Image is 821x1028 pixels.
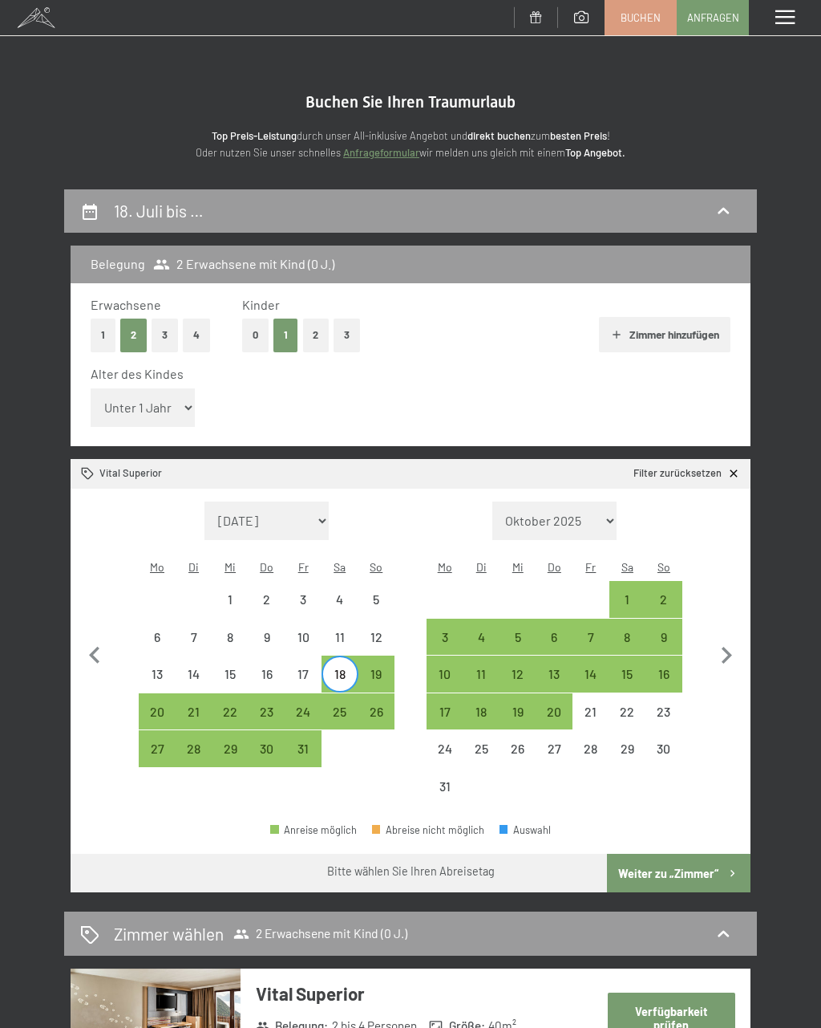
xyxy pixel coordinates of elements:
div: Fri Jul 24 2026 [285,693,322,730]
div: Tue Aug 04 2026 [463,619,499,656]
div: Sat Aug 15 2026 [609,656,646,693]
div: Sun Aug 23 2026 [645,693,682,730]
div: Abreise möglich [358,656,395,693]
div: 29 [611,742,645,776]
div: Abreise nicht möglich [499,730,536,767]
div: Alter des Kindes [91,365,717,383]
div: Thu Jul 09 2026 [249,619,285,656]
div: 1 [611,593,645,627]
h2: 18. Juli bis … [114,201,204,221]
div: Sun Aug 09 2026 [645,619,682,656]
div: 31 [428,780,462,814]
div: Abreise möglich [212,693,249,730]
span: Erwachsene [91,297,161,312]
button: 2 [120,319,147,351]
div: 16 [250,668,284,701]
svg: Zimmer [81,467,95,481]
div: 26 [360,705,394,739]
div: Abreise möglich [212,730,249,767]
div: Sat Aug 22 2026 [609,693,646,730]
div: Abreise möglich [463,656,499,693]
div: 24 [286,705,320,739]
abbr: Samstag [334,560,346,574]
strong: direkt buchen [467,129,531,142]
div: 24 [428,742,462,776]
div: 28 [574,742,608,776]
abbr: Mittwoch [224,560,236,574]
abbr: Samstag [621,560,633,574]
span: Buchen Sie Ihren Traumurlaub [305,92,516,112]
div: 4 [464,631,498,664]
div: Tue Aug 11 2026 [463,656,499,693]
abbr: Sonntag [370,560,382,574]
div: Sat Jul 25 2026 [322,693,358,730]
div: 26 [501,742,535,776]
div: Abreise möglich [322,656,358,693]
div: Abreise nicht möglich [212,619,249,656]
div: 3 [286,593,320,627]
p: durch unser All-inklusive Angebot und zum ! Oder nutzen Sie unser schnelles wir melden uns gleich... [64,128,757,161]
button: Nächster Monat [710,502,743,806]
div: 3 [428,631,462,664]
div: Abreise möglich [609,619,646,656]
div: Abreise möglich [139,730,176,767]
button: 4 [183,319,210,351]
div: 27 [140,742,174,776]
div: Thu Jul 02 2026 [249,581,285,618]
div: Abreise möglich [249,693,285,730]
div: Abreise nicht möglich [285,581,322,618]
div: 1 [213,593,247,627]
div: Abreise möglich [609,656,646,693]
div: Abreise möglich [463,693,499,730]
div: 12 [360,631,394,664]
div: Abreise möglich [645,581,682,618]
div: Wed Aug 19 2026 [499,693,536,730]
div: 20 [538,705,572,739]
div: Abreise möglich [536,693,573,730]
span: 2 Erwachsene mit Kind (0 J.) [233,926,407,942]
div: Abreise nicht möglich [427,730,463,767]
div: Sun Aug 16 2026 [645,656,682,693]
div: 20 [140,705,174,739]
div: 18 [323,668,357,701]
abbr: Donnerstag [548,560,561,574]
div: 19 [360,668,394,701]
button: 1 [91,319,115,351]
div: Tue Jul 07 2026 [176,619,212,656]
div: 29 [213,742,247,776]
div: Abreise möglich [536,656,573,693]
div: Abreise möglich [176,693,212,730]
div: Abreise nicht möglich [176,619,212,656]
div: Abreise nicht möglich [285,656,322,693]
div: 8 [213,631,247,664]
abbr: Donnerstag [260,560,273,574]
div: 14 [574,668,608,701]
div: 10 [286,631,320,664]
button: Zimmer hinzufügen [599,317,730,352]
button: Weiter zu „Zimmer“ [607,854,750,892]
div: Sun Aug 02 2026 [645,581,682,618]
div: Thu Jul 16 2026 [249,656,285,693]
div: Abreise möglich [499,656,536,693]
div: Mon Jul 27 2026 [139,730,176,767]
div: Abreise nicht möglich [609,693,646,730]
div: Abreise nicht möglich [358,619,395,656]
div: 9 [647,631,681,664]
div: Abreise nicht möglich [322,619,358,656]
h3: Vital Superior [256,981,597,1006]
div: 28 [177,742,211,776]
div: 4 [323,593,357,627]
button: 1 [273,319,298,351]
button: 2 [303,319,330,351]
div: Fri Jul 17 2026 [285,656,322,693]
a: Filter zurücksetzen [633,466,740,481]
div: Abreise möglich [499,693,536,730]
div: 21 [574,705,608,739]
div: Abreise nicht möglich [139,619,176,656]
div: Abreise möglich [358,693,395,730]
div: 2 [647,593,681,627]
div: 31 [286,742,320,776]
div: 15 [611,668,645,701]
div: Abreise möglich [176,730,212,767]
div: Abreise möglich [285,730,322,767]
